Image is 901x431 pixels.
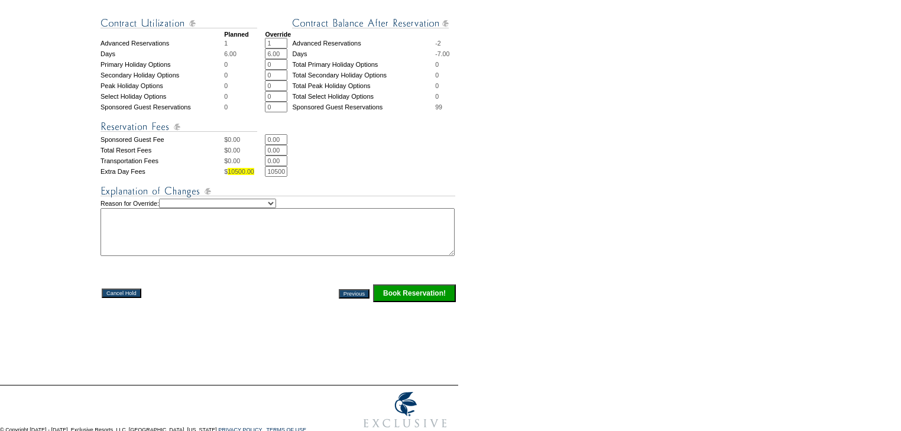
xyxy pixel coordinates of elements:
td: Transportation Fees [101,155,224,166]
img: Contract Balance After Reservation [292,16,449,31]
span: 0.00 [228,157,240,164]
td: Total Peak Holiday Options [292,80,435,91]
input: Previous [339,289,370,299]
span: -7.00 [435,50,449,57]
td: Advanced Reservations [292,38,435,48]
td: $ [224,155,265,166]
td: $ [224,166,265,177]
td: Days [292,48,435,59]
img: Contract Utilization [101,16,257,31]
td: Total Primary Holiday Options [292,59,435,70]
td: Total Resort Fees [101,145,224,155]
span: 6.00 [224,50,236,57]
td: Peak Holiday Options [101,80,224,91]
img: Reservation Fees [101,119,257,134]
td: Sponsored Guest Reservations [101,102,224,112]
span: 0.00 [228,147,240,154]
td: Select Holiday Options [101,91,224,102]
td: $ [224,145,265,155]
span: 10500.00 [228,168,254,175]
input: Cancel Hold [102,289,141,298]
strong: Override [265,31,291,38]
strong: Planned [224,31,248,38]
td: Sponsored Guest Fee [101,134,224,145]
td: Days [101,48,224,59]
span: 0 [435,61,439,68]
td: Total Select Holiday Options [292,91,435,102]
td: Sponsored Guest Reservations [292,102,435,112]
input: Click this button to finalize your reservation. [373,284,456,302]
td: $ [224,134,265,145]
span: 0 [435,72,439,79]
td: Reason for Override: [101,199,457,256]
td: Extra Day Fees [101,166,224,177]
td: Secondary Holiday Options [101,70,224,80]
span: 0.00 [228,136,240,143]
span: 0 [224,72,228,79]
td: Advanced Reservations [101,38,224,48]
span: 0 [435,93,439,100]
span: 1 [224,40,228,47]
span: 0 [224,93,228,100]
span: -2 [435,40,440,47]
span: 0 [435,82,439,89]
span: 99 [435,103,442,111]
img: Explanation of Changes [101,184,455,199]
td: Primary Holiday Options [101,59,224,70]
span: 0 [224,61,228,68]
span: 0 [224,103,228,111]
span: 0 [224,82,228,89]
td: Total Secondary Holiday Options [292,70,435,80]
